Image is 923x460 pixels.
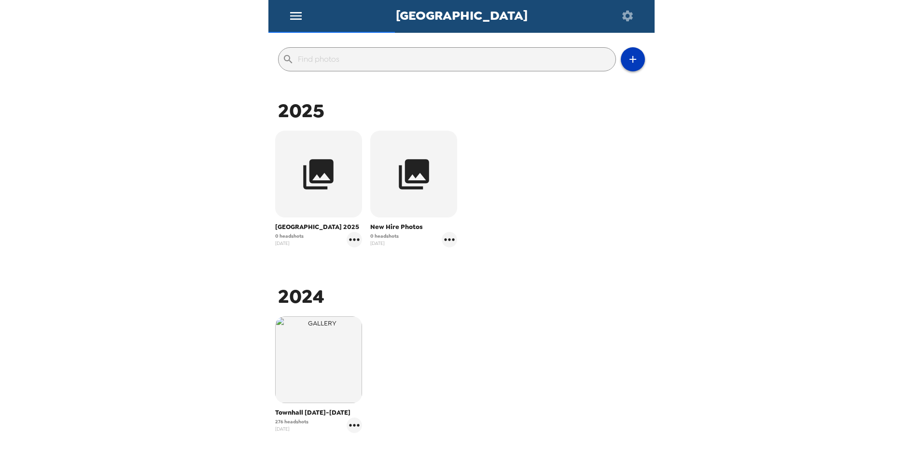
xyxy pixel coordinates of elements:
[275,222,362,232] span: [GEOGRAPHIC_DATA] 2025
[442,232,457,247] button: gallery menu
[370,240,399,247] span: [DATE]
[275,425,308,433] span: [DATE]
[275,418,308,425] span: 276 headshots
[298,52,612,67] input: Find photos
[278,98,324,123] span: 2025
[370,232,399,240] span: 0 headshots
[396,9,528,22] span: [GEOGRAPHIC_DATA]
[347,418,362,433] button: gallery menu
[275,232,304,240] span: 0 headshots
[347,232,362,247] button: gallery menu
[278,284,324,309] span: 2024
[370,222,457,232] span: New Hire Photos
[275,316,362,403] img: gallery
[275,240,304,247] span: [DATE]
[275,408,362,418] span: Townhall [DATE]-[DATE]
